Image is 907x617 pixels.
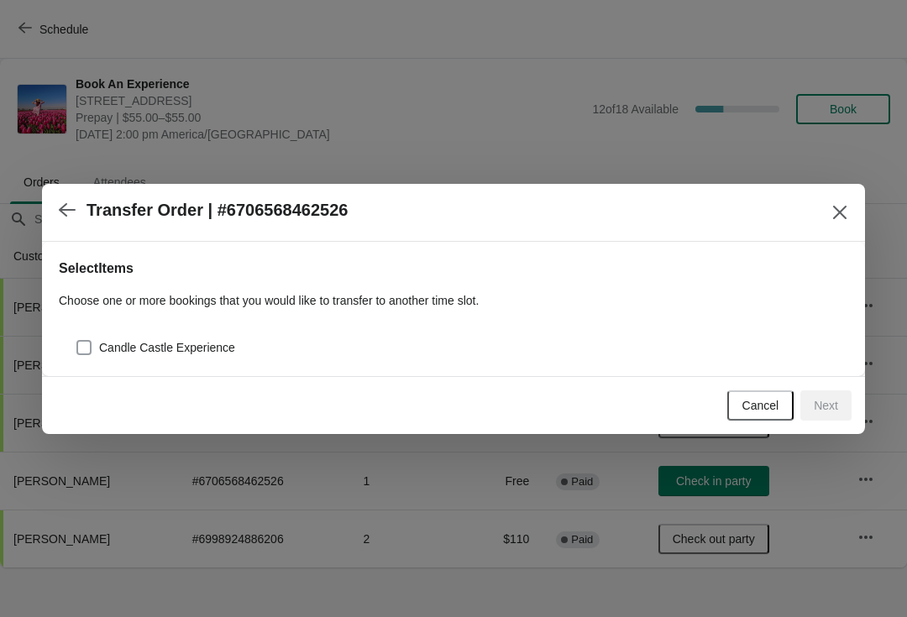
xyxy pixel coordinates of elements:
[59,259,848,279] h2: Select Items
[59,292,848,309] p: Choose one or more bookings that you would like to transfer to another time slot.
[87,201,348,220] h2: Transfer Order | #6706568462526
[727,390,794,421] button: Cancel
[825,197,855,227] button: Close
[99,339,235,356] span: Candle Castle Experience
[742,399,779,412] span: Cancel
